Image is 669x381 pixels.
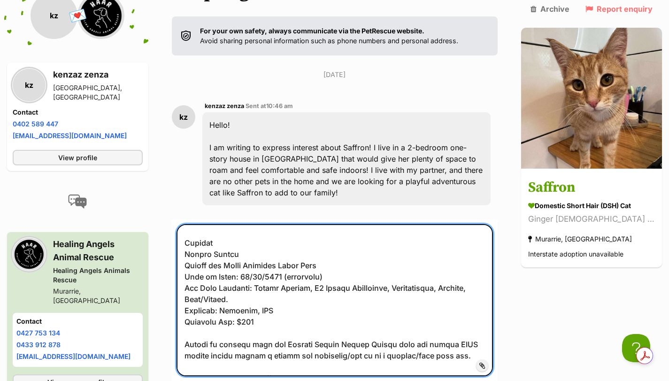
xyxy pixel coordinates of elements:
div: kz [172,105,195,129]
h4: Contact [16,317,139,326]
a: Saffron Domestic Short Hair (DSH) Cat Ginger [DEMOGRAPHIC_DATA] Beauty Murarrie, [GEOGRAPHIC_DATA... [521,170,662,267]
div: [GEOGRAPHIC_DATA], [GEOGRAPHIC_DATA] [53,83,143,102]
div: Hello! I am writing to express interest about Saffron! I live in a 2-bedroom one-story house in [... [202,112,491,205]
a: 0402 589 447 [13,120,58,128]
span: 10:46 am [266,102,293,109]
span: View profile [58,153,97,163]
h3: Saffron [528,177,655,198]
img: conversation-icon-4a6f8262b818ee0b60e3300018af0b2d0b884aa5de6e9bcb8d3d4eeb1a70a7c4.svg [68,194,87,209]
div: kz [13,69,46,101]
a: Archive [531,5,569,13]
h4: Contact [13,108,143,117]
a: 0427 753 134 [16,329,60,337]
a: View profile [13,150,143,165]
p: [DATE] [172,70,498,79]
h3: Healing Angels Animal Rescue [53,238,143,264]
a: [EMAIL_ADDRESS][DOMAIN_NAME] [13,132,127,140]
div: Ginger [DEMOGRAPHIC_DATA] Beauty [528,213,655,225]
div: Domestic Short Hair (DSH) Cat [528,201,655,210]
div: Murarrie, [GEOGRAPHIC_DATA] [53,287,143,305]
h3: kenzaz zenza [53,68,143,81]
p: Avoid sharing personal information such as phone numbers and personal address. [200,26,458,46]
img: Healing Angels Animals Rescue profile pic [13,238,46,271]
a: [EMAIL_ADDRESS][DOMAIN_NAME] [16,352,131,360]
div: Healing Angels Animals Rescue [53,266,143,285]
img: Saffron [521,27,662,168]
strong: For your own safety, always communicate via the PetRescue website. [200,27,424,35]
span: Interstate adoption unavailable [528,250,623,258]
span: kenzaz zenza [205,102,244,109]
a: 0433 912 878 [16,341,61,349]
span: Sent at [246,102,293,109]
a: Report enquiry [585,5,653,13]
div: Murarrie, [GEOGRAPHIC_DATA] [528,233,632,245]
iframe: Help Scout Beacon - Open [622,334,650,362]
span: 💌 [67,5,88,25]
